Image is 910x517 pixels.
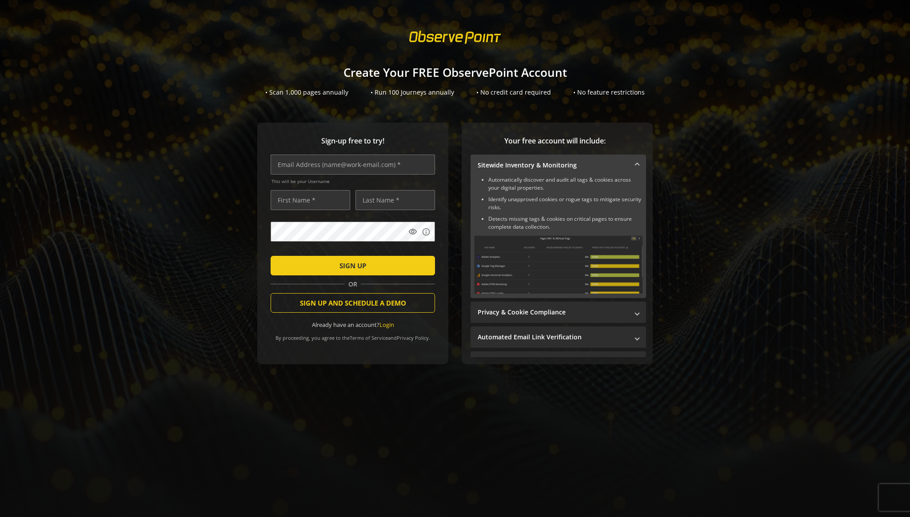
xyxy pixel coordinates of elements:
span: OR [345,280,361,289]
li: Detects missing tags & cookies on critical pages to ensure complete data collection. [488,215,643,231]
mat-expansion-panel-header: Performance Monitoring with Web Vitals [471,351,646,373]
button: SIGN UP [271,256,435,275]
img: Sitewide Inventory & Monitoring [474,235,643,294]
div: • No feature restrictions [573,88,645,97]
mat-panel-title: Sitewide Inventory & Monitoring [478,161,628,170]
a: Terms of Service [350,334,388,341]
button: SIGN UP AND SCHEDULE A DEMO [271,293,435,313]
mat-expansion-panel-header: Sitewide Inventory & Monitoring [471,155,646,176]
a: Privacy Policy [397,334,429,341]
span: This will be your Username [271,178,435,184]
li: Automatically discover and audit all tags & cookies across your digital properties. [488,176,643,192]
mat-expansion-panel-header: Automated Email Link Verification [471,326,646,348]
div: • Run 100 Journeys annually [371,88,454,97]
input: Email Address (name@work-email.com) * [271,155,435,175]
div: Already have an account? [271,321,435,329]
span: SIGN UP AND SCHEDULE A DEMO [300,295,406,311]
a: Login [379,321,394,329]
div: By proceeding, you agree to the and . [271,329,435,341]
mat-panel-title: Automated Email Link Verification [478,333,628,342]
mat-panel-title: Privacy & Cookie Compliance [478,308,628,317]
mat-expansion-panel-header: Privacy & Cookie Compliance [471,302,646,323]
div: Sitewide Inventory & Monitoring [471,176,646,298]
mat-icon: visibility [408,227,417,236]
span: Sign-up free to try! [271,136,435,146]
li: Identify unapproved cookies or rogue tags to mitigate security risks. [488,195,643,211]
div: • Scan 1,000 pages annually [265,88,348,97]
span: Your free account will include: [471,136,639,146]
mat-icon: info [422,227,431,236]
input: First Name * [271,190,350,210]
div: • No credit card required [476,88,551,97]
span: SIGN UP [339,258,366,274]
input: Last Name * [355,190,435,210]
